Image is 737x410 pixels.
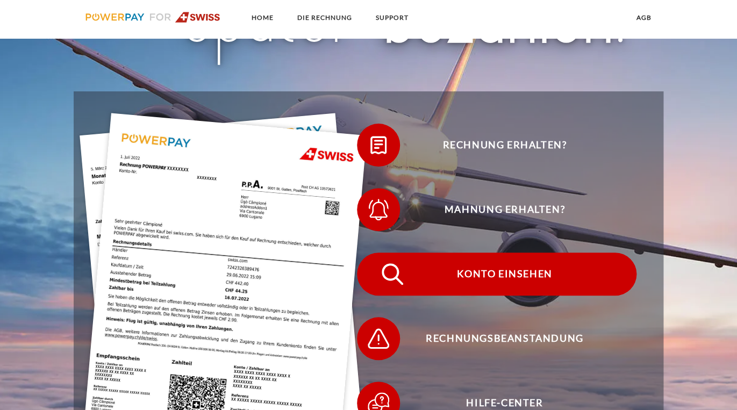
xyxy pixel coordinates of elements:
[365,196,392,223] img: qb_bell.svg
[379,261,406,287] img: qb_search.svg
[85,12,220,23] img: logo-swiss.svg
[373,253,636,296] span: Konto einsehen
[288,8,361,27] a: DIE RECHNUNG
[242,8,283,27] a: Home
[373,188,636,231] span: Mahnung erhalten?
[357,317,636,360] button: Rechnungsbeanstandung
[373,317,636,360] span: Rechnungsbeanstandung
[357,124,636,167] button: Rechnung erhalten?
[367,8,418,27] a: SUPPORT
[357,253,636,296] button: Konto einsehen
[373,124,636,167] span: Rechnung erhalten?
[365,325,392,352] img: qb_warning.svg
[365,132,392,159] img: qb_bill.svg
[357,188,636,231] button: Mahnung erhalten?
[627,8,661,27] a: agb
